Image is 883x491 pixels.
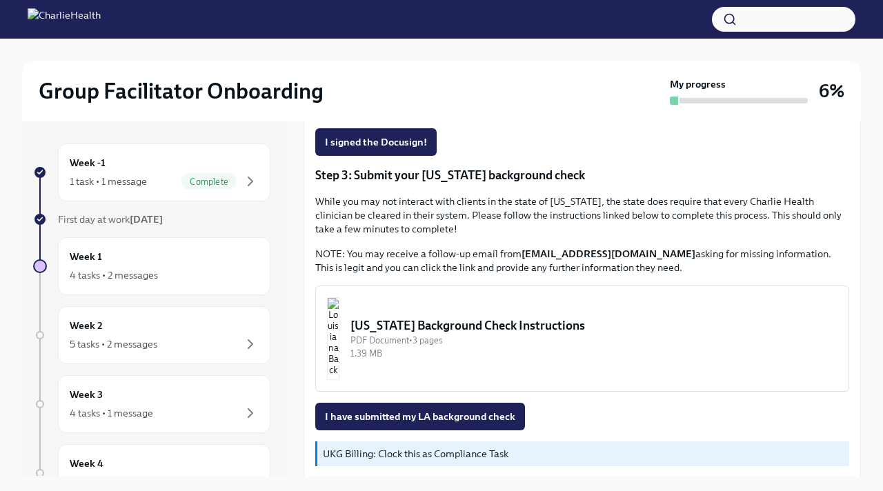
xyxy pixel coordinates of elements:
a: Week 14 tasks • 2 messages [33,237,270,295]
h6: Week 4 [70,456,103,471]
div: 4 tasks • 2 messages [70,268,158,282]
p: UKG Billing: Clock this as Compliance Task [323,447,844,461]
img: Louisiana Background Check Instructions [327,297,339,380]
h6: Week 1 [70,249,102,264]
div: 1 task [70,475,94,489]
span: First day at work [58,213,163,226]
p: NOTE: You may receive a follow-up email from asking for missing information. This is legit and yo... [315,247,849,274]
strong: [DATE] [130,213,163,226]
h6: Week -1 [70,155,106,170]
div: 4 tasks • 1 message [70,406,153,420]
strong: My progress [670,77,726,91]
span: Complete [181,177,237,187]
div: PDF Document • 3 pages [350,334,837,347]
div: [US_STATE] Background Check Instructions [350,317,837,334]
a: Week -11 task • 1 messageComplete [33,143,270,201]
h3: 6% [819,79,844,103]
h6: Week 3 [70,387,103,402]
h6: Week 2 [70,318,103,333]
p: Step 3: Submit your [US_STATE] background check [315,167,849,183]
a: Week 25 tasks • 2 messages [33,306,270,364]
img: CharlieHealth [28,8,101,30]
button: I have submitted my LA background check [315,403,525,430]
div: 1 task • 1 message [70,174,147,188]
a: First day at work[DATE] [33,212,270,226]
span: I have submitted my LA background check [325,410,515,423]
button: [US_STATE] Background Check InstructionsPDF Document•3 pages1.39 MB [315,285,849,392]
div: 1.39 MB [350,347,837,360]
div: 5 tasks • 2 messages [70,337,157,351]
h2: Group Facilitator Onboarding [39,77,324,105]
a: Week 34 tasks • 1 message [33,375,270,433]
p: While you may not interact with clients in the state of [US_STATE], the state does require that e... [315,194,849,236]
span: I signed the Docusign! [325,135,427,149]
button: I signed the Docusign! [315,128,437,156]
strong: [EMAIL_ADDRESS][DOMAIN_NAME] [522,248,695,260]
